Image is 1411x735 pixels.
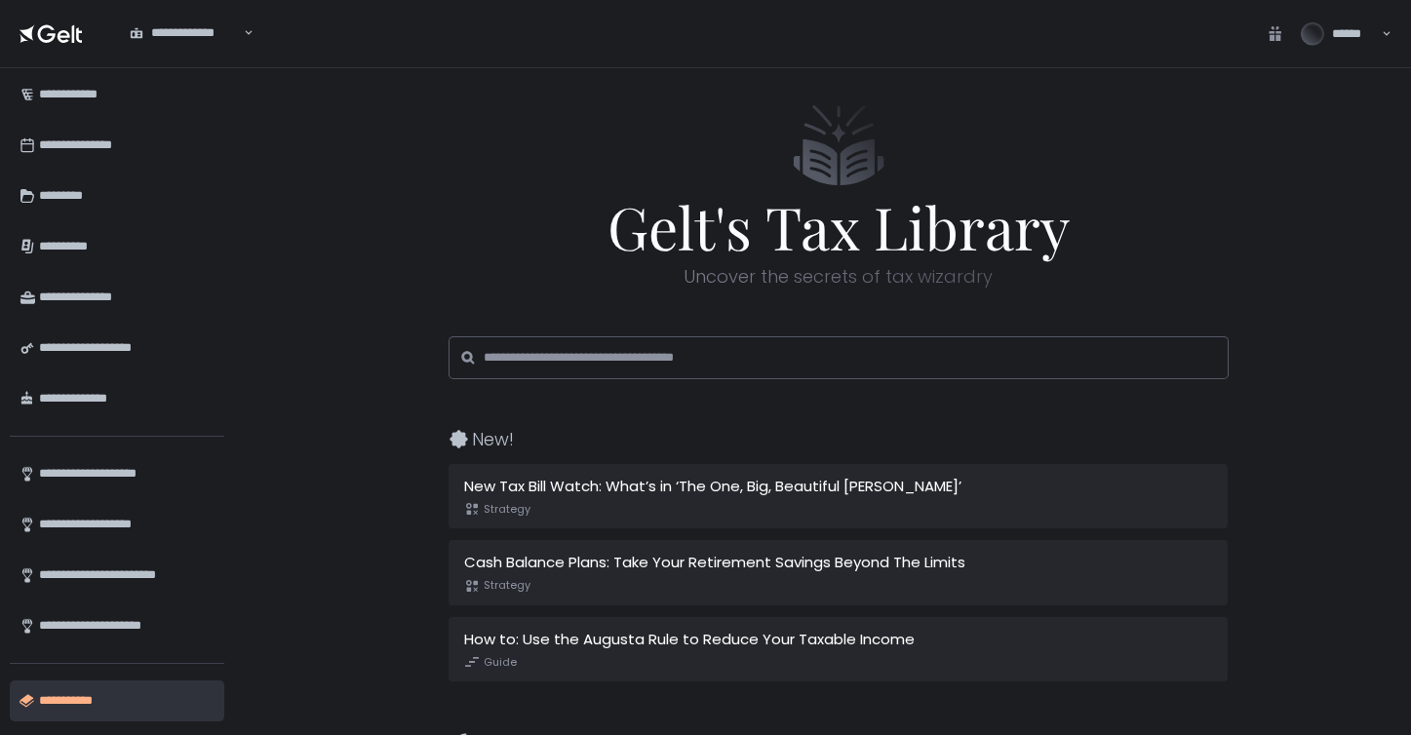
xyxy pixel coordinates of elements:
div: New Tax Bill Watch: What’s in ‘The One, Big, Beautiful [PERSON_NAME]’ [464,476,1211,498]
div: How to: Use the Augusta Rule to Reduce Your Taxable Income [464,629,1211,651]
span: Uncover the secrets of tax wizardry [684,263,993,290]
div: New! [449,426,1291,452]
span: Strategy [464,578,530,594]
div: Search for option [117,13,254,54]
div: Cash Balance Plans: Take Your Retirement Savings Beyond The Limits [464,552,1211,574]
span: Guide [464,654,517,670]
span: Gelt's Tax Library [386,197,1291,255]
input: Search for option [241,23,242,43]
span: Strategy [464,501,530,517]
